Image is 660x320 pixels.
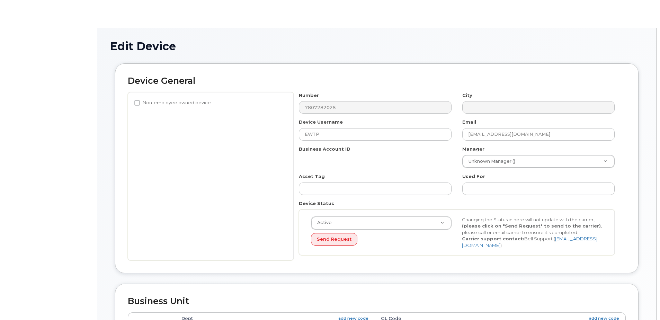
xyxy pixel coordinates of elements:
h2: Business Unit [128,296,626,306]
label: Used For [462,173,485,180]
a: [EMAIL_ADDRESS][DOMAIN_NAME] [462,236,597,248]
strong: (please click on "Send Request" to send to the carrier) [462,223,601,229]
a: Unknown Manager () [463,155,614,168]
h2: Device General [128,76,626,86]
label: Number [299,92,319,99]
label: Asset Tag [299,173,325,180]
h1: Edit Device [110,40,644,52]
label: Email [462,119,476,125]
label: Device Username [299,119,343,125]
strong: Carrier support contact: [462,236,524,241]
label: Non-employee owned device [134,99,211,107]
button: Send Request [311,233,357,246]
label: Business Account ID [299,146,350,152]
div: Changing the Status in here will not update with the carrier, , please call or email carrier to e... [457,216,608,249]
span: Unknown Manager () [464,158,515,165]
label: Manager [462,146,484,152]
input: Non-employee owned device [134,100,140,106]
span: Active [313,220,332,226]
label: Device Status [299,200,334,207]
label: City [462,92,472,99]
a: Active [311,217,451,229]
